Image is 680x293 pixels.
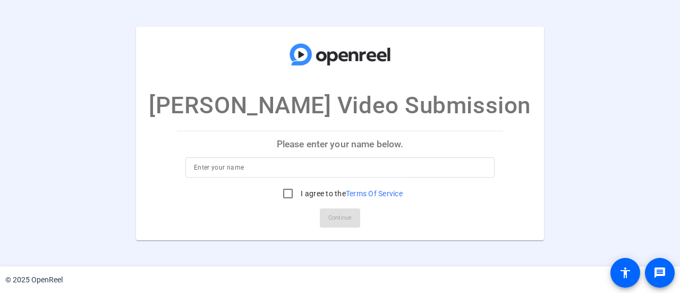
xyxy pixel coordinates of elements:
p: [PERSON_NAME] Video Submission [149,88,531,123]
input: Enter your name [194,161,486,174]
a: Terms Of Service [346,189,403,198]
img: company-logo [287,37,393,72]
div: © 2025 OpenReel [5,274,63,286]
mat-icon: message [653,266,666,279]
label: I agree to the [299,188,403,199]
p: Please enter your name below. [177,131,503,157]
mat-icon: accessibility [619,266,632,279]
